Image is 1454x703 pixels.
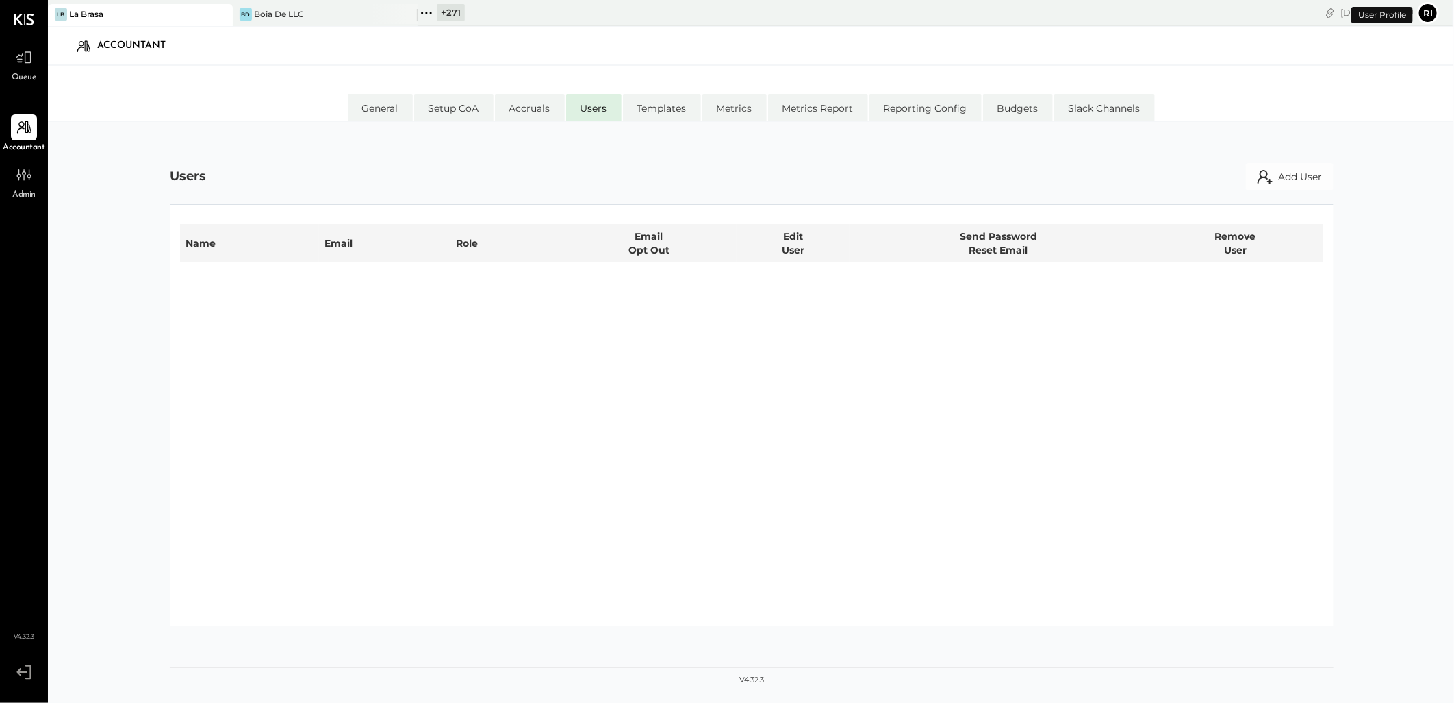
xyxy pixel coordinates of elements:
a: Admin [1,162,47,201]
div: + 271 [437,4,465,21]
li: Setup CoA [414,94,494,121]
button: Ri [1417,2,1439,24]
li: Accruals [495,94,565,121]
div: copy link [1323,5,1337,20]
div: Boia De LLC [254,8,304,20]
div: BD [240,8,252,21]
th: Send Password Reset Email [850,224,1147,262]
li: Users [566,94,622,121]
th: Edit User [737,224,850,262]
div: v 4.32.3 [739,675,764,686]
div: La Brasa [69,8,103,20]
div: LB [55,8,67,21]
th: Name [180,224,318,262]
li: Slack Channels [1054,94,1155,121]
li: Metrics Report [768,94,868,121]
li: Budgets [983,94,1053,121]
li: Templates [623,94,701,121]
div: Users [170,168,206,186]
span: Admin [12,189,36,201]
li: Reporting Config [869,94,982,121]
span: Queue [12,72,37,84]
li: General [348,94,413,121]
th: Remove User [1147,224,1323,262]
button: Add User [1246,163,1334,190]
th: Email Opt Out [561,224,737,262]
a: Accountant [1,114,47,154]
div: [DATE] [1340,6,1414,19]
a: Queue [1,45,47,84]
th: Role [450,224,561,262]
th: Email [319,224,450,262]
div: Accountant [97,35,179,57]
li: Metrics [702,94,767,121]
span: Accountant [3,142,45,154]
div: User Profile [1351,7,1413,23]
